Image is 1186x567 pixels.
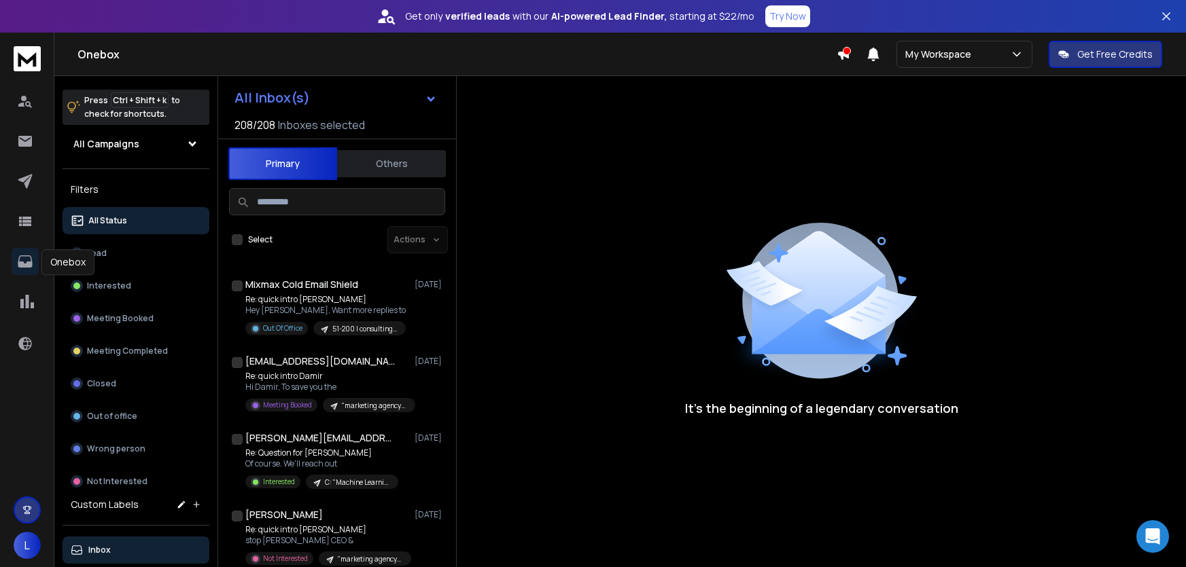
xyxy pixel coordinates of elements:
[765,5,810,27] button: Try Now
[77,46,837,62] h1: Onebox
[63,435,209,462] button: Wrong person
[245,354,395,368] h1: [EMAIL_ADDRESS][DOMAIN_NAME]
[248,234,273,245] label: Select
[415,509,445,520] p: [DATE]
[415,356,445,367] p: [DATE]
[1136,520,1169,553] div: Open Intercom Messenger
[88,545,111,555] p: Inbox
[88,215,127,226] p: All Status
[245,278,358,291] h1: Mixmax Cold Email Shield
[415,279,445,290] p: [DATE]
[41,249,94,275] div: Onebox
[1049,41,1162,68] button: Get Free Credits
[87,346,168,356] p: Meeting Completed
[445,10,510,23] strong: verified leads
[63,240,209,267] button: Lead
[87,313,154,324] p: Meeting Booked
[63,130,209,158] button: All Campaigns
[332,324,398,334] p: 51-200 | consulting | professional services | [GEOGRAPHIC_DATA]/[GEOGRAPHIC_DATA] | CXO/Owner
[87,248,107,259] p: Lead
[87,378,116,389] p: Closed
[245,371,408,382] p: Re: quick intro Damir
[71,498,139,511] h3: Custom Labels
[325,477,390,488] p: C: "Machine Learning" , "AI" | US/CA | CEO/FOUNDER/OWNER | 50-500
[14,46,41,71] img: logo
[263,323,302,333] p: Out Of Office
[245,458,398,469] p: Of course. We'll reach out
[551,10,667,23] strong: AI-powered Lead Finder,
[769,10,806,23] p: Try Now
[405,10,754,23] p: Get only with our starting at $22/mo
[245,305,406,316] p: Hey [PERSON_NAME], Want more replies to
[342,401,407,411] p: "marketing agency" | 11-500 | US ONLY | CXO/Owner/Partner
[1077,48,1153,61] p: Get Free Credits
[63,305,209,332] button: Meeting Booked
[337,149,446,179] button: Others
[278,117,365,133] h3: Inboxes selected
[63,272,209,299] button: Interested
[245,382,408,392] p: Hi Damir, To save you the
[263,477,295,487] p: Interested
[63,207,209,234] button: All Status
[87,476,147,487] p: Not Interested
[63,536,209,564] button: Inbox
[87,411,137,422] p: Out of office
[245,508,323,522] h1: [PERSON_NAME]
[905,48,977,61] p: My Workspace
[63,468,209,495] button: Not Interested
[263,553,308,564] p: Not Interested
[63,370,209,397] button: Closed
[63,403,209,430] button: Out of office
[245,294,406,305] p: Re: quick intro [PERSON_NAME]
[73,137,139,151] h1: All Campaigns
[224,84,448,111] button: All Inbox(s)
[14,532,41,559] button: L
[234,117,275,133] span: 208 / 208
[87,443,145,454] p: Wrong person
[84,94,180,121] p: Press to check for shortcuts.
[245,524,408,535] p: Re: quick intro [PERSON_NAME]
[263,400,312,410] p: Meeting Booked
[338,554,403,564] p: "marketing agency" | 11-500 | US ONLY | CXO/Owner/Partner
[685,399,958,418] p: It’s the beginning of a legendary conversation
[87,280,131,291] p: Interested
[245,431,395,445] h1: [PERSON_NAME][EMAIL_ADDRESS][DOMAIN_NAME]
[415,433,445,443] p: [DATE]
[234,91,310,105] h1: All Inbox(s)
[245,535,408,546] p: stop [PERSON_NAME] CEO &
[111,92,169,108] span: Ctrl + Shift + k
[245,447,398,458] p: Re: Question for [PERSON_NAME]
[228,147,337,180] button: Primary
[63,180,209,199] h3: Filters
[63,337,209,365] button: Meeting Completed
